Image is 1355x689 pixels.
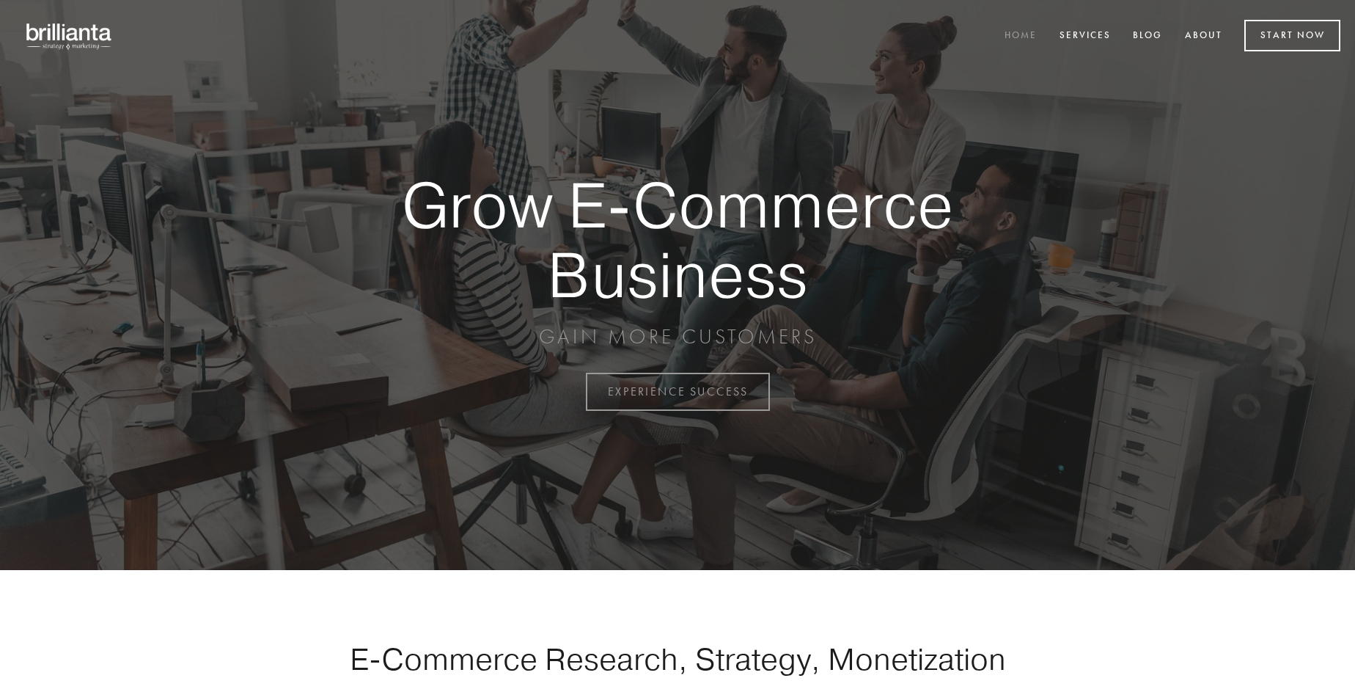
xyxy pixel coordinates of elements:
p: GAIN MORE CUSTOMERS [350,324,1005,350]
a: Start Now [1244,20,1340,51]
img: brillianta - research, strategy, marketing [15,15,125,57]
a: About [1175,24,1232,48]
h1: E-Commerce Research, Strategy, Monetization [304,641,1051,677]
a: Home [995,24,1046,48]
a: Blog [1123,24,1172,48]
a: Services [1050,24,1120,48]
strong: Grow E-Commerce Business [350,170,1005,309]
a: EXPERIENCE SUCCESS [586,373,770,411]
